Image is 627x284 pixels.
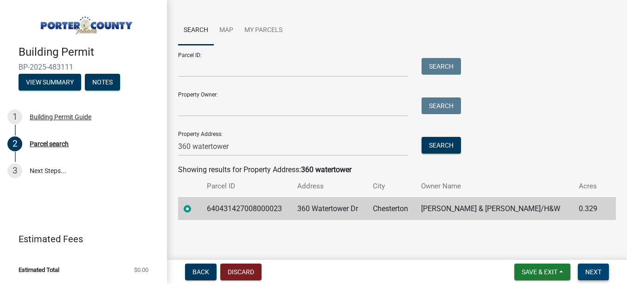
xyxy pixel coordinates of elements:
button: Search [422,137,461,154]
div: Building Permit Guide [30,114,91,120]
td: 640431427008000023 [201,197,292,220]
button: Next [578,264,609,280]
td: 0.329 [573,197,604,220]
button: Save & Exit [514,264,570,280]
a: Map [214,16,239,45]
button: View Summary [19,74,81,90]
th: Address [292,175,367,197]
th: Owner Name [416,175,573,197]
span: Next [585,268,601,276]
a: Search [178,16,214,45]
wm-modal-confirm: Summary [19,79,81,86]
th: Parcel ID [201,175,292,197]
button: Notes [85,74,120,90]
a: My Parcels [239,16,288,45]
td: [PERSON_NAME] & [PERSON_NAME]/H&W [416,197,573,220]
button: Back [185,264,217,280]
button: Search [422,58,461,75]
div: 2 [7,136,22,151]
span: Estimated Total [19,267,59,273]
span: Save & Exit [522,268,557,276]
div: Parcel search [30,141,69,147]
wm-modal-confirm: Notes [85,79,120,86]
td: 360 Watertower Dr [292,197,367,220]
img: Porter County, Indiana [19,10,152,36]
div: 1 [7,110,22,124]
span: BP-2025-483111 [19,63,148,71]
span: $0.00 [134,267,148,273]
th: City [367,175,416,197]
a: Estimated Fees [7,230,152,248]
div: Showing results for Property Address: [178,164,616,175]
h4: Building Permit [19,45,160,59]
div: 3 [7,163,22,178]
button: Search [422,97,461,114]
th: Acres [573,175,604,197]
strong: 360 watertower [301,165,352,174]
span: Back [192,268,209,276]
td: Chesterton [367,197,416,220]
button: Discard [220,264,262,280]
